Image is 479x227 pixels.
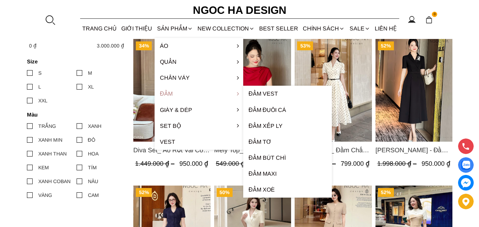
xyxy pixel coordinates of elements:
[432,12,438,17] span: 0
[375,39,452,142] a: Product image - Irene Dress - Đầm Vest Dáng Xòe Kèm Đai D713
[347,19,372,38] a: SALE
[27,112,122,118] h4: Màu
[372,19,399,38] a: LIÊN HỆ
[296,160,338,167] span: 1.700.000 ₫
[295,145,372,155] a: Link to Lamia Dress_ Đầm Chấm Bi Cổ Vest Màu Kem D1003
[27,58,122,64] h4: Size
[243,102,332,118] a: Đầm đuôi cá
[155,54,243,70] a: Quần
[425,16,433,24] img: img-CART-ICON-ksit0nf1
[155,86,243,102] a: Đầm
[38,83,41,91] div: L
[38,164,49,171] div: KEM
[38,150,67,158] div: XANH THAN
[375,145,452,155] a: Link to Irene Dress - Đầm Vest Dáng Xòe Kèm Đai D713
[243,118,332,134] a: Đầm xếp ly
[301,19,347,38] div: Chính sách
[80,19,119,38] a: TRANG CHỦ
[88,191,99,199] div: CAM
[88,177,98,185] div: NÂU
[214,39,291,142] img: Mely Top_ Áo Lụa Cổ Đổ Rớt Vai A003
[38,97,48,104] div: XXL
[461,161,470,170] img: Display image
[375,145,452,155] span: [PERSON_NAME] - Đầm Vest Dáng Xòe Kèm Đai D713
[458,157,474,173] a: Display image
[133,145,211,155] a: Link to Diva Set_ Áo Rớt Vai Cổ V, Chân Váy Lụa Đuôi Cá A1078+CV134
[38,136,62,144] div: XANH MIN
[195,19,257,38] a: NEW COLLECTION
[135,160,176,167] span: 1.449.000 ₫
[295,39,372,142] img: Lamia Dress_ Đầm Chấm Bi Cổ Vest Màu Kem D1003
[179,160,208,167] span: 950.000 ₫
[214,145,291,155] span: Mely Top_ Áo Lụa Cổ Đổ Rớt Vai A003
[155,70,243,86] a: Chân váy
[88,150,99,158] div: HOA
[133,39,211,142] a: Product image - Diva Set_ Áo Rớt Vai Cổ V, Chân Váy Lụa Đuôi Cá A1078+CV134
[216,160,251,167] span: 549.000 ₫
[29,43,37,49] span: 0 ₫
[375,39,452,142] img: Irene Dress - Đầm Vest Dáng Xòe Kèm Đai D713
[88,136,95,144] div: ĐỎ
[133,39,211,142] img: Diva Set_ Áo Rớt Vai Cổ V, Chân Váy Lụa Đuôi Cá A1078+CV134
[243,134,332,150] a: Đầm tơ
[133,145,211,155] span: Diva Set_ Áo Rớt Vai Cổ V, Chân Váy Lụa Đuôi Cá A1078+CV134
[186,2,293,19] a: Ngoc Ha Design
[243,150,332,166] a: Đầm bút chì
[155,102,243,118] a: Giày & Dép
[295,145,372,155] span: Lamia Dress_ Đầm Chấm Bi Cổ Vest Màu Kem D1003
[38,191,52,199] div: VÀNG
[155,19,195,38] div: SẢN PHẨM
[295,39,372,142] a: Product image - Lamia Dress_ Đầm Chấm Bi Cổ Vest Màu Kem D1003
[155,118,243,134] a: Set Bộ
[341,160,369,167] span: 799.000 ₫
[243,166,332,182] a: Đầm Maxi
[421,160,450,167] span: 950.000 ₫
[88,83,94,91] div: XL
[214,145,291,155] a: Link to Mely Top_ Áo Lụa Cổ Đổ Rớt Vai A003
[243,182,332,198] a: Đầm xoè
[97,43,124,49] span: 3.000.000 ₫
[38,122,56,130] div: TRẮNG
[214,39,291,142] a: Product image - Mely Top_ Áo Lụa Cổ Đổ Rớt Vai A003
[119,19,155,38] a: GIỚI THIỆU
[88,122,101,130] div: XANH
[38,69,41,77] div: S
[38,177,71,185] div: XANH COBAN
[155,38,243,54] a: Áo
[88,164,97,171] div: TÍM
[88,69,92,77] div: M
[243,86,332,102] a: Đầm Vest
[155,134,243,150] a: Vest
[377,160,418,167] span: 1.998.000 ₫
[458,175,474,191] a: messenger
[257,19,301,38] a: BEST SELLER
